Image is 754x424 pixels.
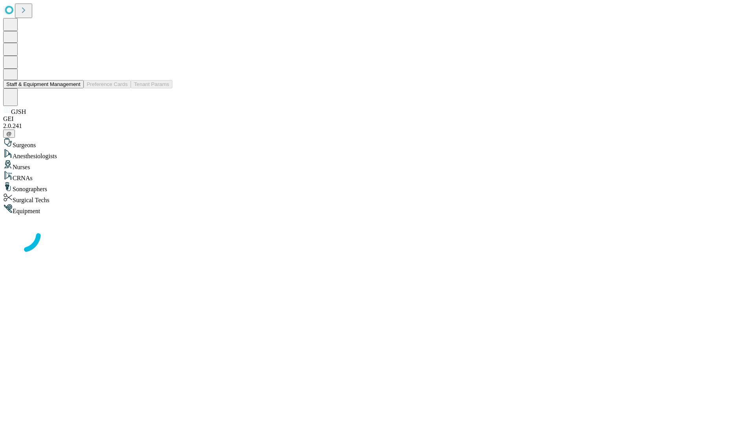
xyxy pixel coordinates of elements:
[11,108,26,115] span: GJSH
[131,80,172,88] button: Tenant Params
[3,204,751,215] div: Equipment
[3,160,751,171] div: Nurses
[3,149,751,160] div: Anesthesiologists
[3,130,15,138] button: @
[3,122,751,130] div: 2.0.241
[3,171,751,182] div: CRNAs
[3,182,751,193] div: Sonographers
[3,80,84,88] button: Staff & Equipment Management
[3,115,751,122] div: GEI
[6,131,12,137] span: @
[3,193,751,204] div: Surgical Techs
[84,80,131,88] button: Preference Cards
[3,138,751,149] div: Surgeons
